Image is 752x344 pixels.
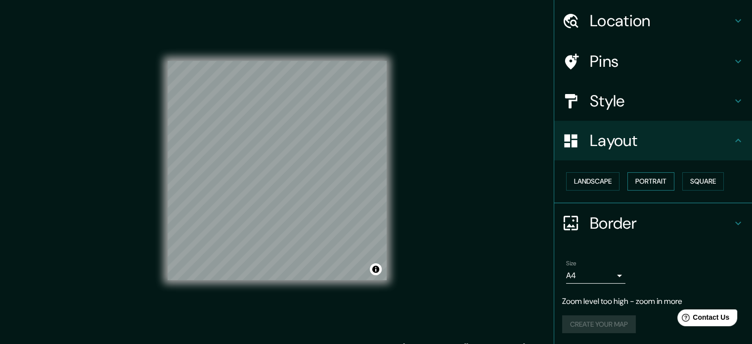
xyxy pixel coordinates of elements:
[590,91,732,111] h4: Style
[168,61,387,280] canvas: Map
[590,131,732,150] h4: Layout
[554,203,752,243] div: Border
[566,268,625,284] div: A4
[554,121,752,160] div: Layout
[566,172,619,191] button: Landscape
[590,11,732,31] h4: Location
[370,263,382,275] button: Toggle attribution
[554,42,752,81] div: Pins
[627,172,674,191] button: Portrait
[590,213,732,233] h4: Border
[562,295,744,307] p: Zoom level too high - zoom in more
[554,1,752,41] div: Location
[566,259,576,267] label: Size
[590,51,732,71] h4: Pins
[554,81,752,121] div: Style
[664,305,741,333] iframe: Help widget launcher
[682,172,724,191] button: Square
